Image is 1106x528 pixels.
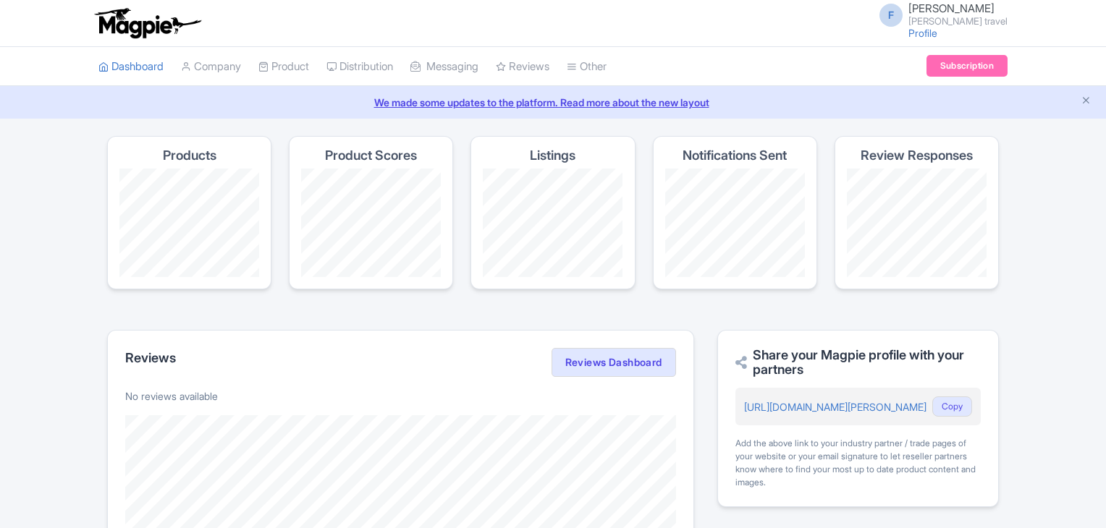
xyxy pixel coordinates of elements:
[410,47,478,87] a: Messaging
[530,148,575,163] h4: Listings
[125,388,676,404] p: No reviews available
[567,47,607,87] a: Other
[908,1,995,15] span: [PERSON_NAME]
[98,47,164,87] a: Dashboard
[163,148,216,163] h4: Products
[9,95,1097,110] a: We made some updates to the platform. Read more about the new layout
[683,148,787,163] h4: Notifications Sent
[325,148,417,163] h4: Product Scores
[91,7,203,39] img: logo-ab69f6fb50320c5b225c76a69d11143b.png
[861,148,973,163] h4: Review Responses
[125,351,176,365] h2: Reviews
[258,47,309,87] a: Product
[181,47,241,87] a: Company
[552,348,676,377] a: Reviews Dashboard
[879,4,903,27] span: F
[908,27,937,39] a: Profile
[871,3,1008,26] a: F [PERSON_NAME] [PERSON_NAME] travel
[1081,93,1092,110] button: Close announcement
[735,348,981,377] h2: Share your Magpie profile with your partners
[932,396,972,417] button: Copy
[744,401,926,413] a: [URL][DOMAIN_NAME][PERSON_NAME]
[926,55,1008,77] a: Subscription
[496,47,549,87] a: Reviews
[908,17,1008,26] small: [PERSON_NAME] travel
[735,437,981,489] div: Add the above link to your industry partner / trade pages of your website or your email signature...
[326,47,393,87] a: Distribution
